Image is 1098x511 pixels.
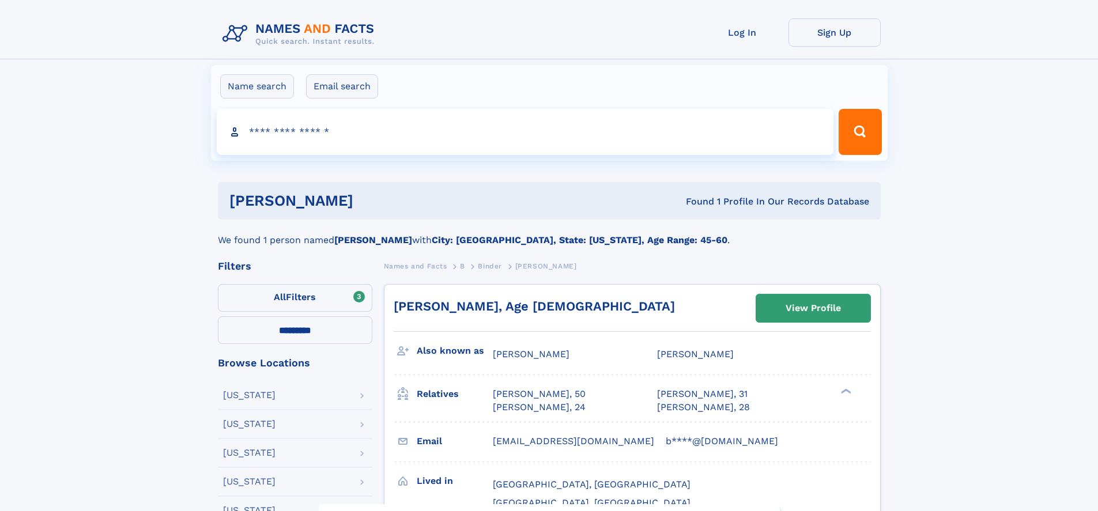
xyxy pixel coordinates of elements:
[657,349,734,359] span: [PERSON_NAME]
[417,384,493,404] h3: Relatives
[384,259,447,273] a: Names and Facts
[217,109,834,155] input: search input
[417,341,493,361] h3: Also known as
[493,401,586,414] a: [PERSON_NAME], 24
[220,74,294,99] label: Name search
[223,477,276,486] div: [US_STATE]
[218,219,881,247] div: We found 1 person named with .
[478,262,502,270] span: Binder
[229,194,520,208] h1: [PERSON_NAME]
[218,261,372,271] div: Filters
[756,294,870,322] a: View Profile
[493,349,569,359] span: [PERSON_NAME]
[460,259,465,273] a: B
[493,479,691,490] span: [GEOGRAPHIC_DATA], [GEOGRAPHIC_DATA]
[788,18,881,47] a: Sign Up
[839,109,881,155] button: Search Button
[223,419,276,429] div: [US_STATE]
[394,299,675,313] a: [PERSON_NAME], Age [DEMOGRAPHIC_DATA]
[223,391,276,400] div: [US_STATE]
[274,292,286,302] span: All
[838,388,852,395] div: ❯
[493,497,691,508] span: [GEOGRAPHIC_DATA], [GEOGRAPHIC_DATA]
[334,234,412,245] b: [PERSON_NAME]
[417,471,493,491] h3: Lived in
[696,18,788,47] a: Log In
[515,262,577,270] span: [PERSON_NAME]
[223,448,276,457] div: [US_STATE]
[519,195,869,208] div: Found 1 Profile In Our Records Database
[218,18,384,50] img: Logo Names and Facts
[432,234,727,245] b: City: [GEOGRAPHIC_DATA], State: [US_STATE], Age Range: 45-60
[657,401,750,414] a: [PERSON_NAME], 28
[417,431,493,451] h3: Email
[306,74,378,99] label: Email search
[218,284,372,312] label: Filters
[478,259,502,273] a: Binder
[460,262,465,270] span: B
[218,358,372,368] div: Browse Locations
[657,388,748,400] a: [PERSON_NAME], 31
[493,436,654,446] span: [EMAIL_ADDRESS][DOMAIN_NAME]
[493,388,586,400] a: [PERSON_NAME], 50
[786,295,841,321] div: View Profile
